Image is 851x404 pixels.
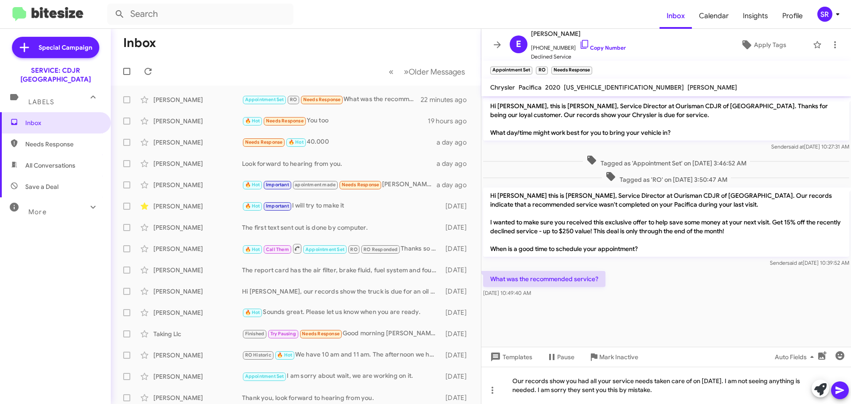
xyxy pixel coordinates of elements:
span: Needs Response [303,97,341,102]
span: Finished [245,331,265,337]
div: [PERSON_NAME] [153,159,242,168]
span: RO Responded [363,247,398,252]
div: [PERSON_NAME] [153,308,242,317]
div: The first text sent out is done by computer. [242,223,441,232]
span: Try Pausing [270,331,296,337]
span: » [404,66,409,77]
span: said at [787,259,803,266]
a: Special Campaign [12,37,99,58]
a: Copy Number [579,44,626,51]
span: 2020 [545,83,560,91]
a: Insights [736,3,775,29]
span: Needs Response [266,118,304,124]
small: Appointment Set [490,67,532,75]
div: [PERSON_NAME] [153,180,242,189]
div: [DATE] [441,351,474,360]
span: Save a Deal [25,182,59,191]
span: Needs Response [25,140,101,149]
span: Special Campaign [39,43,92,52]
div: [DATE] [441,202,474,211]
p: Hi [PERSON_NAME] this is [PERSON_NAME], Service Director at Ourisman CDJR of [GEOGRAPHIC_DATA]. O... [483,188,849,257]
span: Important [266,182,289,188]
div: a day ago [437,180,474,189]
span: Appointment Set [245,373,284,379]
div: Sounds great. Please let us know when you are ready. [242,307,441,318]
span: Needs Response [342,182,379,188]
div: 40.000 [242,137,437,147]
div: SR [817,7,832,22]
span: 🔥 Hot [245,118,260,124]
button: Auto Fields [768,349,824,365]
span: 🔥 Hot [245,182,260,188]
div: 22 minutes ago [421,95,474,104]
div: [DATE] [441,372,474,381]
span: Tagged as 'Appointment Set' on [DATE] 3:46:52 AM [583,155,750,168]
div: Good morning [PERSON_NAME], I never received a call back from you guys. I need my vehicle to be d... [242,329,441,339]
div: [DATE] [441,244,474,253]
div: Thanks so much, [242,243,441,254]
span: Labels [28,98,54,106]
h1: Inbox [123,36,156,50]
a: Calendar [692,3,736,29]
div: [PERSON_NAME], service lane manager [242,180,437,190]
span: Needs Response [245,139,283,145]
span: Chrysler [490,83,515,91]
span: apointment made [295,182,336,188]
span: More [28,208,47,216]
span: RO [350,247,357,252]
p: Hi [PERSON_NAME], this is [PERSON_NAME], Service Director at Ourisman CDJR of [GEOGRAPHIC_DATA]. ... [483,98,849,141]
button: Templates [481,349,539,365]
button: Previous [383,63,399,81]
span: All Conversations [25,161,75,170]
span: Auto Fields [775,349,817,365]
span: Sender [DATE] 10:39:52 AM [770,259,849,266]
div: [DATE] [441,308,474,317]
span: 🔥 Hot [289,139,304,145]
div: 19 hours ago [428,117,474,126]
div: [DATE] [441,393,474,402]
div: [DATE] [441,329,474,338]
span: said at [789,143,804,150]
span: RO Historic [245,352,271,358]
span: Declined Service [531,52,626,61]
span: 🔥 Hot [245,247,260,252]
span: Pause [557,349,574,365]
div: What was the recommended service? [242,94,421,105]
button: SR [810,7,841,22]
div: Look forward to hearing from you. [242,159,437,168]
div: Our records show you had all your service needs taken care of on [DATE]. I am not seeing anything... [481,367,851,404]
span: Pacifica [519,83,542,91]
div: [PERSON_NAME] [153,287,242,296]
button: Pause [539,349,582,365]
span: Call Them [266,247,289,252]
span: 🔥 Hot [245,310,260,315]
span: RO [290,97,297,102]
span: Appointment Set [245,97,284,102]
span: Apply Tags [754,37,786,53]
span: 🔥 Hot [277,352,292,358]
div: Taking Llc [153,329,242,338]
div: [PERSON_NAME] [153,266,242,275]
div: The report card has the air filter, brake fluid, fuel system and four wheel drive service is in t... [242,266,441,275]
div: a day ago [437,138,474,147]
span: [US_VEHICLE_IDENTIFICATION_NUMBER] [564,83,684,91]
div: a day ago [437,159,474,168]
button: Mark Inactive [582,349,645,365]
span: Sender [DATE] 10:27:31 AM [771,143,849,150]
div: Hi [PERSON_NAME], our records show the truck is due for an oil change and tire rotation. Regular ... [242,287,441,296]
span: « [389,66,394,77]
span: [PERSON_NAME] [531,28,626,39]
span: [PHONE_NUMBER] [531,39,626,52]
span: Older Messages [409,67,465,77]
div: I am sorry about wait, we are working on it. [242,371,441,381]
small: RO [536,67,547,75]
input: Search [107,4,293,25]
div: We have 10 am and 11 am. The afternoon we have 2 pm or 4pm. What works best for you? [242,350,441,360]
p: What was the recommended service? [483,271,605,287]
small: Needs Response [551,67,592,75]
div: [PERSON_NAME] [153,138,242,147]
div: [PERSON_NAME] [153,244,242,253]
a: Profile [775,3,810,29]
